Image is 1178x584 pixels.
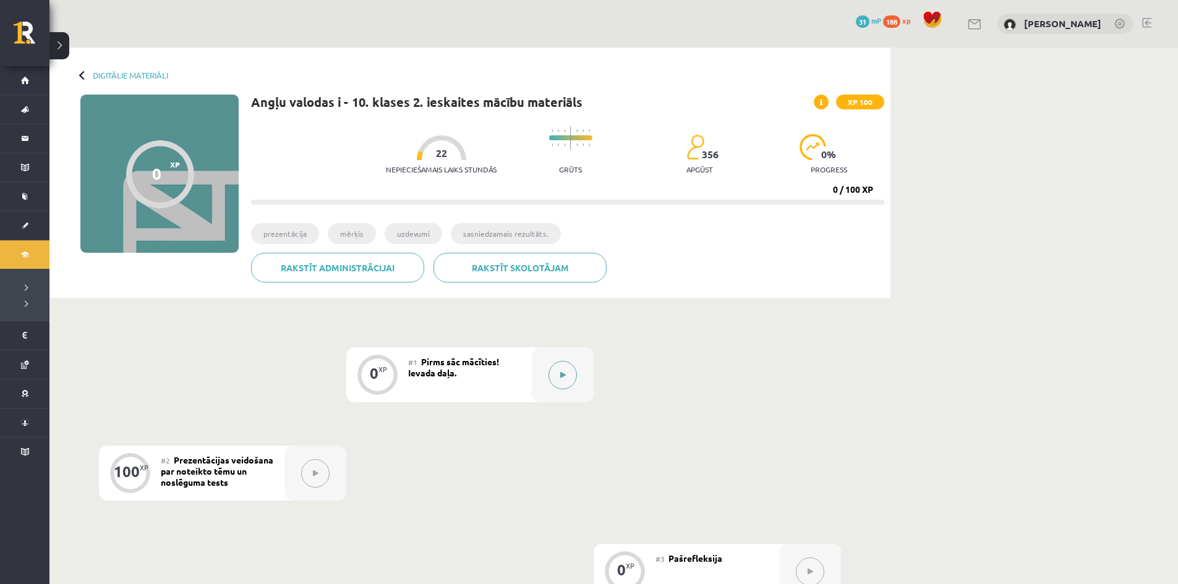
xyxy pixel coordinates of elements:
[821,149,837,160] span: 0 %
[856,15,869,28] span: 31
[626,562,634,569] div: XP
[161,455,170,465] span: #2
[686,165,713,174] p: apgūst
[559,165,582,174] p: Grūts
[251,95,583,109] h1: Angļu valodas i - 10. klases 2. ieskaites mācību materiāls
[1004,19,1016,31] img: Lukass Mihailovs
[883,15,916,25] a: 188 xp
[386,165,497,174] p: Nepieciešamais laiks stundās
[114,466,140,477] div: 100
[93,70,168,80] a: Digitālie materiāli
[856,15,881,25] a: 31 mP
[1024,17,1101,30] a: [PERSON_NAME]
[589,129,590,132] img: icon-short-line-57e1e144782c952c97e751825c79c345078a6d821885a25fce030b3d8c18986b.svg
[552,143,553,146] img: icon-short-line-57e1e144782c952c97e751825c79c345078a6d821885a25fce030b3d8c18986b.svg
[408,357,417,367] span: #1
[408,356,499,378] span: Pirms sāc mācīties! Ievada daļa.
[871,15,881,25] span: mP
[583,129,584,132] img: icon-short-line-57e1e144782c952c97e751825c79c345078a6d821885a25fce030b3d8c18986b.svg
[564,143,565,146] img: icon-short-line-57e1e144782c952c97e751825c79c345078a6d821885a25fce030b3d8c18986b.svg
[251,223,319,244] li: prezentācija
[552,129,553,132] img: icon-short-line-57e1e144782c952c97e751825c79c345078a6d821885a25fce030b3d8c18986b.svg
[883,15,900,28] span: 188
[370,368,378,379] div: 0
[152,164,161,183] div: 0
[451,223,561,244] li: sasniedzamais rezultāts.
[576,129,578,132] img: icon-short-line-57e1e144782c952c97e751825c79c345078a6d821885a25fce030b3d8c18986b.svg
[702,149,719,160] span: 356
[140,464,148,471] div: XP
[170,160,180,169] span: XP
[161,454,273,488] span: Prezentācijas veidošana par noteikto tēmu un noslēguma tests
[655,554,665,564] span: #3
[836,95,884,109] span: XP 100
[811,165,847,174] p: progress
[385,223,442,244] li: uzdevumi
[436,148,447,159] span: 22
[433,253,607,282] a: Rakstīt skolotājam
[14,22,49,53] a: Rīgas 1. Tālmācības vidusskola
[617,564,626,575] div: 0
[589,143,590,146] img: icon-short-line-57e1e144782c952c97e751825c79c345078a6d821885a25fce030b3d8c18986b.svg
[251,253,424,282] a: Rakstīt administrācijai
[328,223,376,244] li: mērķis
[570,126,571,150] img: icon-long-line-d9ea69661e0d244f92f715978eff75569469978d946b2353a9bb055b3ed8787d.svg
[378,366,387,373] div: XP
[576,143,578,146] img: icon-short-line-57e1e144782c952c97e751825c79c345078a6d821885a25fce030b3d8c18986b.svg
[902,15,910,25] span: xp
[668,552,722,564] span: Pašrefleksija
[558,129,559,132] img: icon-short-line-57e1e144782c952c97e751825c79c345078a6d821885a25fce030b3d8c18986b.svg
[564,129,565,132] img: icon-short-line-57e1e144782c952c97e751825c79c345078a6d821885a25fce030b3d8c18986b.svg
[800,134,826,160] img: icon-progress-161ccf0a02000e728c5f80fcf4c31c7af3da0e1684b2b1d7c360e028c24a22f1.svg
[558,143,559,146] img: icon-short-line-57e1e144782c952c97e751825c79c345078a6d821885a25fce030b3d8c18986b.svg
[583,143,584,146] img: icon-short-line-57e1e144782c952c97e751825c79c345078a6d821885a25fce030b3d8c18986b.svg
[686,134,704,160] img: students-c634bb4e5e11cddfef0936a35e636f08e4e9abd3cc4e673bd6f9a4125e45ecb1.svg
